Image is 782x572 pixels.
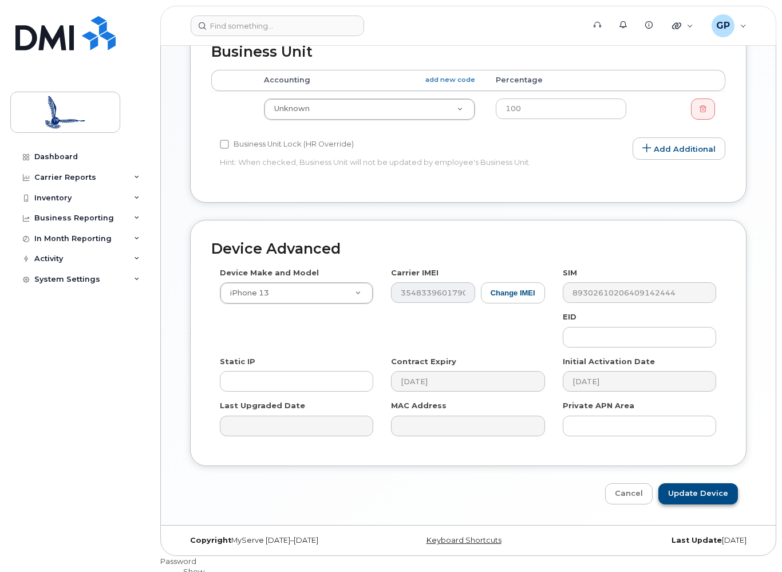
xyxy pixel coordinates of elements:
[254,70,485,90] th: Accounting
[220,140,229,149] input: Business Unit Lock (HR Override)
[664,14,701,37] div: Quicklinks
[605,483,653,504] a: Cancel
[563,267,577,278] label: SIM
[633,137,725,160] a: Add Additional
[264,99,475,120] a: Unknown
[220,137,354,151] label: Business Unit Lock (HR Override)
[274,104,310,113] span: Unknown
[716,19,730,33] span: GP
[211,44,725,60] h2: Business Unit
[220,157,545,168] p: Hint: When checked, Business Unit will not be updated by employee's Business Unit
[426,536,501,545] a: Keyboard Shortcuts
[485,70,637,90] th: Percentage
[220,400,305,411] label: Last Upgraded Date
[564,536,755,545] div: [DATE]
[223,288,269,298] span: iPhone 13
[191,15,364,36] input: Find something...
[391,400,447,411] label: MAC Address
[732,522,773,563] iframe: Messenger Launcher
[211,241,725,257] h2: Device Advanced
[181,536,373,545] div: MyServe [DATE]–[DATE]
[672,536,722,545] strong: Last Update
[425,75,475,85] a: add new code
[220,356,255,367] label: Static IP
[563,400,634,411] label: Private APN Area
[658,483,738,504] input: Update Device
[220,283,373,303] a: iPhone 13
[391,267,439,278] label: Carrier IMEI
[704,14,755,37] div: George Parkes
[563,311,576,322] label: EID
[481,282,545,303] button: Change IMEI
[391,356,456,367] label: Contract Expiry
[220,267,319,278] label: Device Make and Model
[190,536,231,545] strong: Copyright
[563,356,655,367] label: Initial Activation Date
